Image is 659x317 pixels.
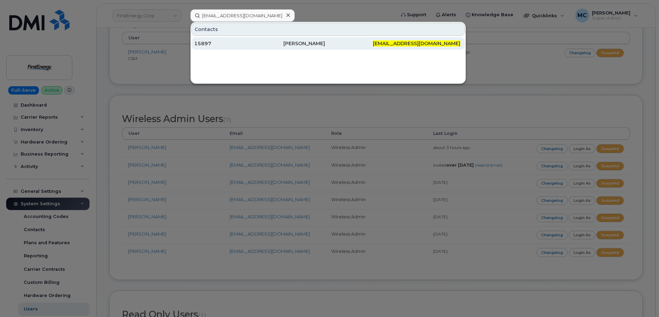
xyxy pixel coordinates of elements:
[629,287,654,312] iframe: Messenger Launcher
[283,40,373,47] div: [PERSON_NAME]
[373,40,460,47] span: [EMAIL_ADDRESS][DOMAIN_NAME]
[191,23,465,36] div: Contacts
[190,9,295,22] input: Find something...
[194,40,283,47] div: 15897
[191,37,465,50] a: 15897[PERSON_NAME][EMAIL_ADDRESS][DOMAIN_NAME]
